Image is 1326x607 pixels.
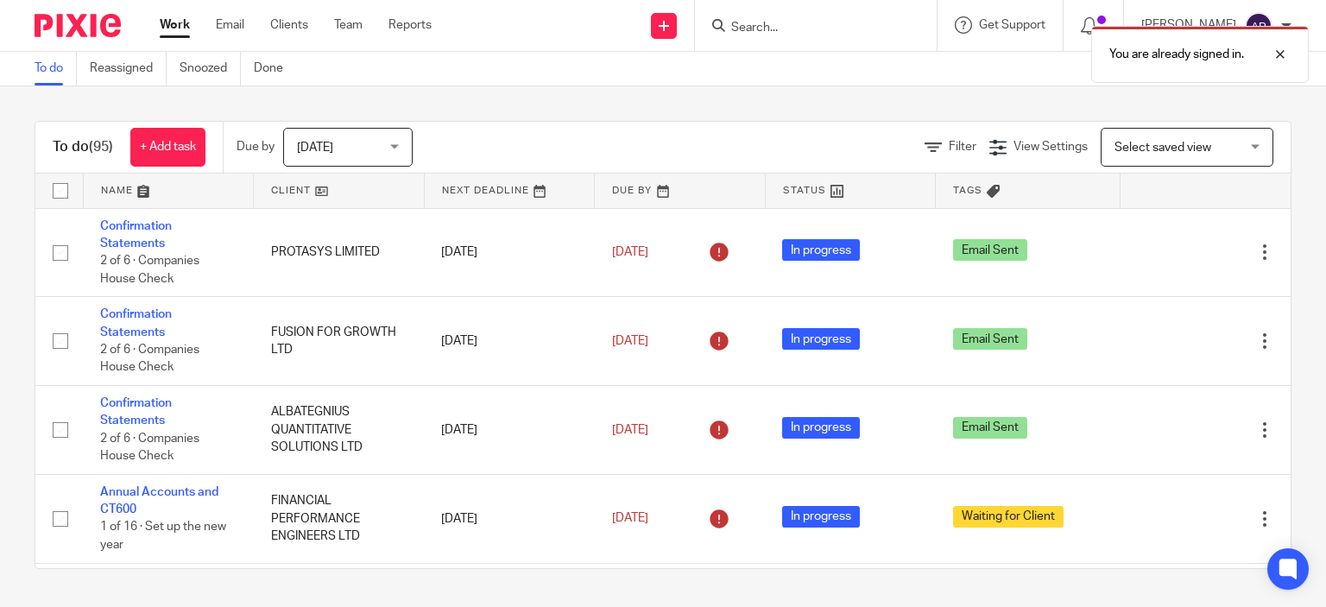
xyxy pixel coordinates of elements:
[100,522,226,552] span: 1 of 16 · Set up the new year
[953,417,1027,439] span: Email Sent
[1109,46,1244,63] p: You are already signed in.
[100,308,172,338] a: Confirmation Statements
[254,208,425,297] td: PROTASYS LIMITED
[782,417,860,439] span: In progress
[953,239,1027,261] span: Email Sent
[100,344,199,374] span: 2 of 6 · Companies House Check
[612,513,648,525] span: [DATE]
[953,506,1064,528] span: Waiting for Client
[100,433,199,463] span: 2 of 6 · Companies House Check
[254,52,296,85] a: Done
[782,506,860,528] span: In progress
[953,328,1027,350] span: Email Sent
[180,52,241,85] a: Snoozed
[949,141,976,153] span: Filter
[100,397,172,427] a: Confirmation Statements
[1245,12,1272,40] img: svg%3E
[297,142,333,154] span: [DATE]
[90,52,167,85] a: Reassigned
[130,128,205,167] a: + Add task
[160,16,190,34] a: Work
[612,335,648,347] span: [DATE]
[424,297,595,386] td: [DATE]
[254,386,425,475] td: ALBATEGNIUS QUANTITATIVE SOLUTIONS LTD
[216,16,244,34] a: Email
[100,220,172,250] a: Confirmation Statements
[782,239,860,261] span: In progress
[388,16,432,34] a: Reports
[100,255,199,285] span: 2 of 6 · Companies House Check
[612,424,648,436] span: [DATE]
[612,246,648,258] span: [DATE]
[334,16,363,34] a: Team
[1013,141,1088,153] span: View Settings
[254,297,425,386] td: FUSION FOR GROWTH LTD
[254,474,425,563] td: FINANCIAL PERFORMANCE ENGINEERS LTD
[953,186,982,195] span: Tags
[35,14,121,37] img: Pixie
[270,16,308,34] a: Clients
[53,138,113,156] h1: To do
[782,328,860,350] span: In progress
[100,486,218,515] a: Annual Accounts and CT600
[424,208,595,297] td: [DATE]
[1114,142,1211,154] span: Select saved view
[89,140,113,154] span: (95)
[237,138,275,155] p: Due by
[424,386,595,475] td: [DATE]
[424,474,595,563] td: [DATE]
[35,52,77,85] a: To do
